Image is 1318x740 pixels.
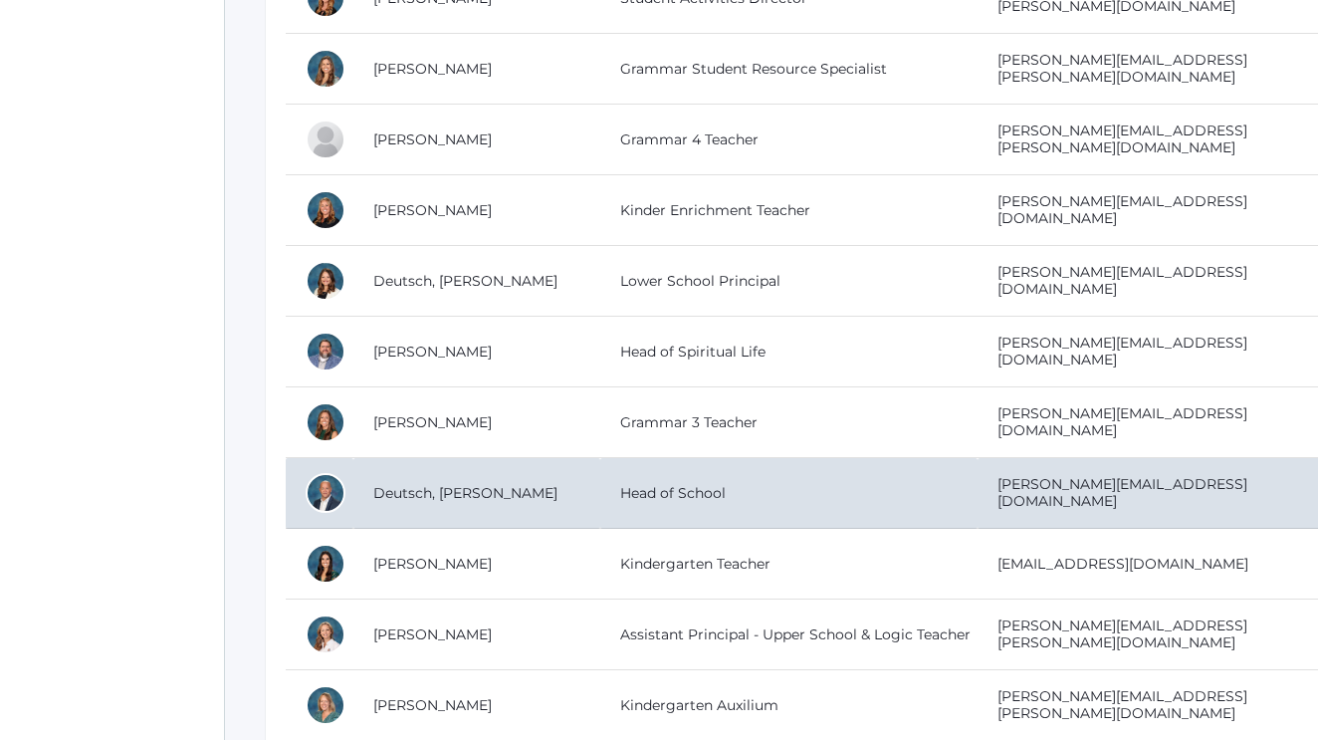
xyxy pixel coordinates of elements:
td: Kinder Enrichment Teacher [600,175,977,246]
td: Grammar 3 Teacher [600,387,977,458]
div: Maureen Doyle [306,685,345,725]
div: Andrea Deutsch [306,402,345,442]
div: Lindsey Carpenter [306,49,345,89]
div: David Deutsch [306,332,345,371]
td: Kindergarten Teacher [600,529,977,600]
td: [PERSON_NAME] [353,529,600,600]
td: [PERSON_NAME] [353,34,600,105]
td: [PERSON_NAME] [353,387,600,458]
div: Jordyn Dewey [306,544,345,584]
div: Lydia Chaffin [306,120,345,159]
td: Deutsch, [PERSON_NAME] [353,246,600,317]
td: Assistant Principal - Upper School & Logic Teacher [600,600,977,670]
td: Head of Spiritual Life [600,317,977,387]
div: Teresa Deutsch [306,261,345,301]
td: [PERSON_NAME] [353,175,600,246]
div: Denny Deutsch [306,473,345,513]
td: [PERSON_NAME] [353,600,600,670]
td: Deutsch, [PERSON_NAME] [353,458,600,529]
td: [PERSON_NAME] [353,317,600,387]
td: Head of School [600,458,977,529]
td: Grammar 4 Teacher [600,105,977,175]
td: Lower School Principal [600,246,977,317]
td: [PERSON_NAME] [353,105,600,175]
td: Grammar Student Resource Specialist [600,34,977,105]
div: Jessica Diaz [306,615,345,654]
div: Nicole Dean [306,190,345,230]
